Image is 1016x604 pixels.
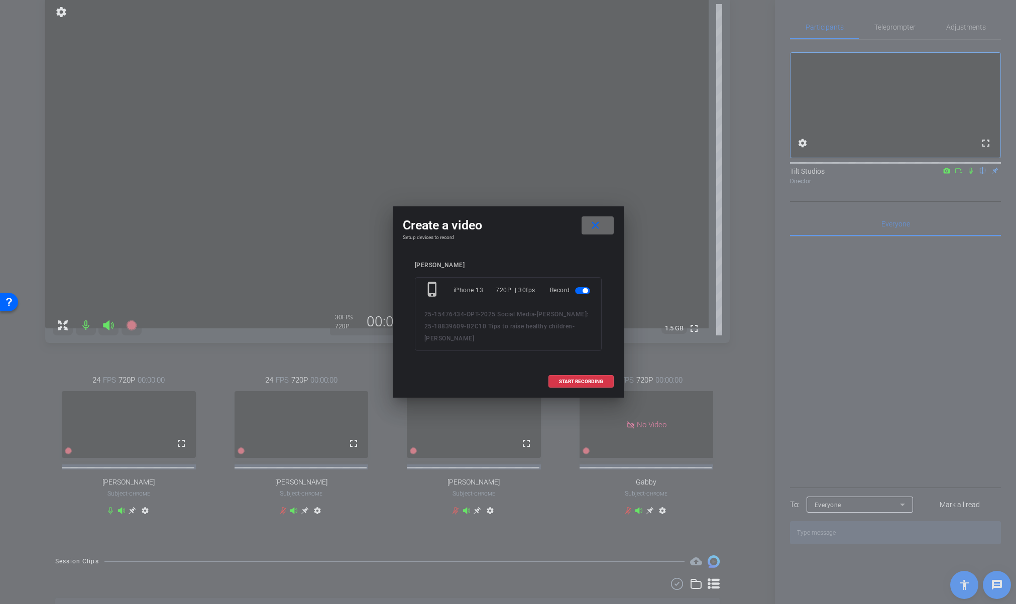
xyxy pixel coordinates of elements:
span: - [534,311,537,318]
h4: Setup devices to record [403,234,614,240]
span: - [573,323,575,330]
mat-icon: phone_iphone [424,281,442,299]
div: iPhone 13 [454,281,496,299]
div: 720P | 30fps [496,281,535,299]
div: Record [550,281,592,299]
span: 25-15476434-OPT-2025 Social Media [424,311,535,318]
span: START RECORDING [559,379,603,384]
mat-icon: close [589,219,602,232]
div: [PERSON_NAME] [415,262,602,269]
span: [PERSON_NAME] [424,335,475,342]
div: Create a video [403,216,614,234]
button: START RECORDING [548,375,614,388]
